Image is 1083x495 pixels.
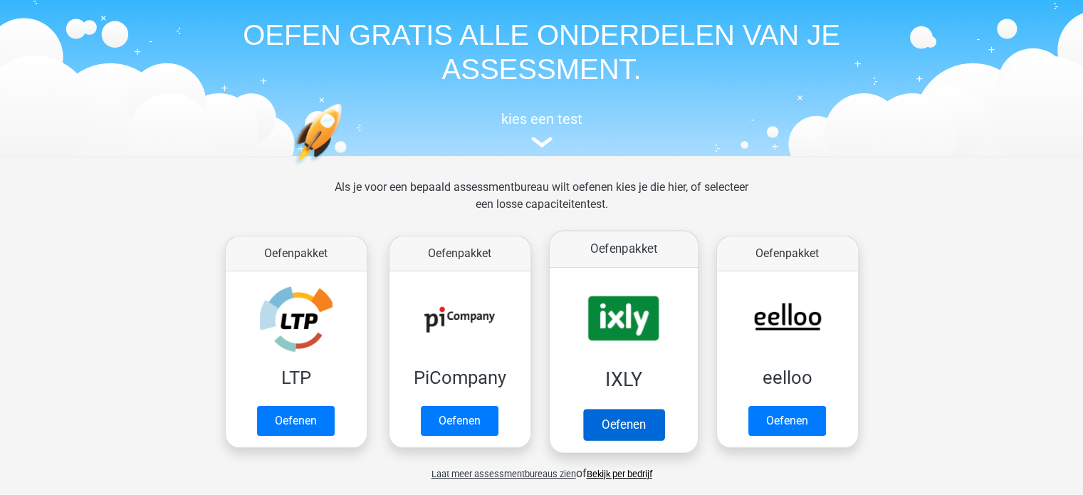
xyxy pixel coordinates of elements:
a: Oefenen [748,406,826,436]
a: Oefenen [257,406,335,436]
h5: kies een test [214,110,869,127]
div: Als je voor een bepaald assessmentbureau wilt oefenen kies je die hier, of selecteer een losse ca... [323,179,760,230]
a: Oefenen [421,406,498,436]
img: oefenen [293,103,397,232]
span: Laat meer assessmentbureaus zien [431,469,576,479]
a: kies een test [214,110,869,148]
div: of [214,454,869,482]
a: Bekijk per bedrijf [587,469,652,479]
h1: OEFEN GRATIS ALLE ONDERDELEN VAN JE ASSESSMENT. [214,18,869,86]
img: assessment [531,137,553,147]
a: Oefenen [582,409,664,440]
